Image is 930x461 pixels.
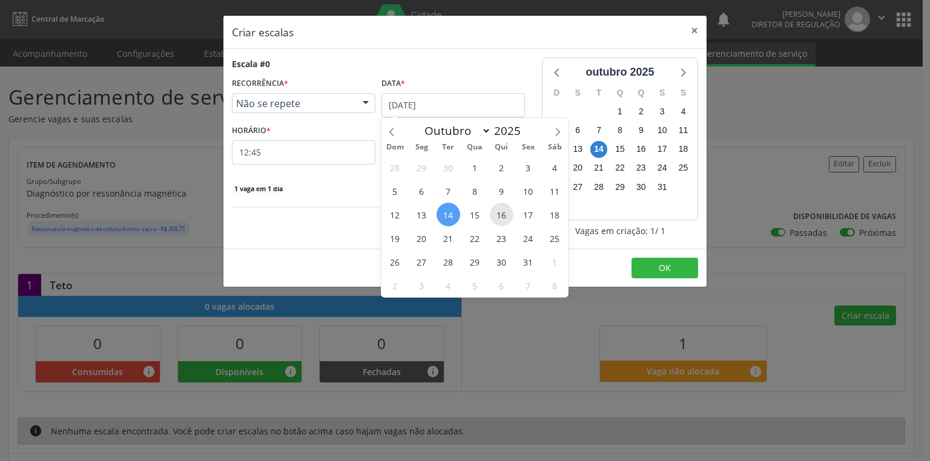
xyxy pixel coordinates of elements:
h5: Criar escalas [232,24,294,40]
div: Q [610,83,631,102]
span: Outubro 18, 2025 [542,203,566,226]
span: sábado, 11 de outubro de 2025 [675,122,692,139]
span: quinta-feira, 23 de outubro de 2025 [633,160,650,177]
div: Vagas em criação: 1 [542,224,698,237]
span: sexta-feira, 10 de outubro de 2025 [654,122,671,139]
span: Outubro 16, 2025 [490,203,513,226]
span: Outubro 8, 2025 [463,179,487,203]
span: Outubro 15, 2025 [463,203,487,226]
span: Outubro 10, 2025 [516,179,540,203]
span: Novembro 1, 2025 [542,250,566,273]
span: sexta-feira, 17 de outubro de 2025 [654,141,671,158]
input: 00:00 [232,140,375,165]
input: Selecione uma data [381,93,525,117]
span: Seg [408,143,435,151]
span: Ter [435,143,461,151]
span: quinta-feira, 9 de outubro de 2025 [633,122,650,139]
span: segunda-feira, 27 de outubro de 2025 [569,178,586,195]
span: sexta-feira, 31 de outubro de 2025 [654,178,671,195]
span: Outubro 22, 2025 [463,226,487,250]
span: Dom [381,143,408,151]
button: OK [632,258,698,278]
span: Outubro 27, 2025 [410,250,434,273]
span: quinta-feira, 2 de outubro de 2025 [633,103,650,120]
span: Sex [515,143,541,151]
span: Outubro 17, 2025 [516,203,540,226]
span: Setembro 28, 2025 [383,155,407,179]
span: Outubro 5, 2025 [383,179,407,203]
span: Outubro 3, 2025 [516,155,540,179]
span: quinta-feira, 30 de outubro de 2025 [633,178,650,195]
span: segunda-feira, 20 de outubro de 2025 [569,160,586,177]
span: Outubro 13, 2025 [410,203,434,226]
div: S [651,83,673,102]
span: Novembro 4, 2025 [437,273,460,297]
span: Novembro 3, 2025 [410,273,434,297]
div: D [546,83,567,102]
span: Novembro 8, 2025 [542,273,566,297]
div: S [673,83,694,102]
span: Outubro 4, 2025 [542,155,566,179]
span: terça-feira, 21 de outubro de 2025 [590,160,607,177]
span: Novembro 2, 2025 [383,273,407,297]
div: S [567,83,589,102]
span: Outubro 19, 2025 [383,226,407,250]
span: Outubro 24, 2025 [516,226,540,250]
span: Outubro 23, 2025 [490,226,513,250]
span: Qua [461,143,488,151]
span: terça-feira, 28 de outubro de 2025 [590,178,607,195]
span: terça-feira, 7 de outubro de 2025 [590,122,607,139]
input: Year [491,123,531,139]
span: Setembro 30, 2025 [437,155,460,179]
span: Setembro 29, 2025 [410,155,434,179]
span: Outubro 14, 2025 [437,203,460,226]
span: segunda-feira, 13 de outubro de 2025 [569,141,586,158]
span: sexta-feira, 24 de outubro de 2025 [654,160,671,177]
span: Qui [488,143,515,151]
span: Outubro 28, 2025 [437,250,460,273]
div: Escala #0 [232,57,270,70]
select: Month [418,122,491,139]
span: sábado, 4 de outubro de 2025 [675,103,692,120]
span: Novembro 7, 2025 [516,273,540,297]
span: Não se repete [236,97,351,110]
span: Novembro 6, 2025 [490,273,513,297]
span: Outubro 21, 2025 [437,226,460,250]
span: Outubro 1, 2025 [463,155,487,179]
span: Outubro 2, 2025 [490,155,513,179]
label: HORÁRIO [232,122,271,140]
span: Outubro 6, 2025 [410,179,434,203]
span: Outubro 29, 2025 [463,250,487,273]
span: Outubro 26, 2025 [383,250,407,273]
span: quarta-feira, 1 de outubro de 2025 [612,103,628,120]
span: Outubro 7, 2025 [437,179,460,203]
span: terça-feira, 14 de outubro de 2025 [590,141,607,158]
span: Outubro 30, 2025 [490,250,513,273]
span: quarta-feira, 22 de outubro de 2025 [612,160,628,177]
span: quinta-feira, 16 de outubro de 2025 [633,141,650,158]
span: sexta-feira, 3 de outubro de 2025 [654,103,671,120]
span: OK [659,262,671,273]
div: T [589,83,610,102]
span: Outubro 31, 2025 [516,250,540,273]
span: sábado, 18 de outubro de 2025 [675,141,692,158]
span: quarta-feira, 15 de outubro de 2025 [612,141,628,158]
div: outubro 2025 [581,64,659,80]
span: sábado, 25 de outubro de 2025 [675,160,692,177]
label: RECORRÊNCIA [232,74,288,93]
span: 1 vaga em 1 dia [232,184,285,194]
span: Outubro 20, 2025 [410,226,434,250]
label: Data [381,74,405,93]
span: quarta-feira, 29 de outubro de 2025 [612,178,628,195]
span: Outubro 12, 2025 [383,203,407,226]
button: Close [682,16,707,45]
span: / 1 [655,224,665,237]
span: quarta-feira, 8 de outubro de 2025 [612,122,628,139]
span: Outubro 11, 2025 [542,179,566,203]
span: segunda-feira, 6 de outubro de 2025 [569,122,586,139]
span: Outubro 9, 2025 [490,179,513,203]
div: Q [630,83,651,102]
span: Sáb [541,143,568,151]
span: Outubro 25, 2025 [542,226,566,250]
span: Novembro 5, 2025 [463,273,487,297]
